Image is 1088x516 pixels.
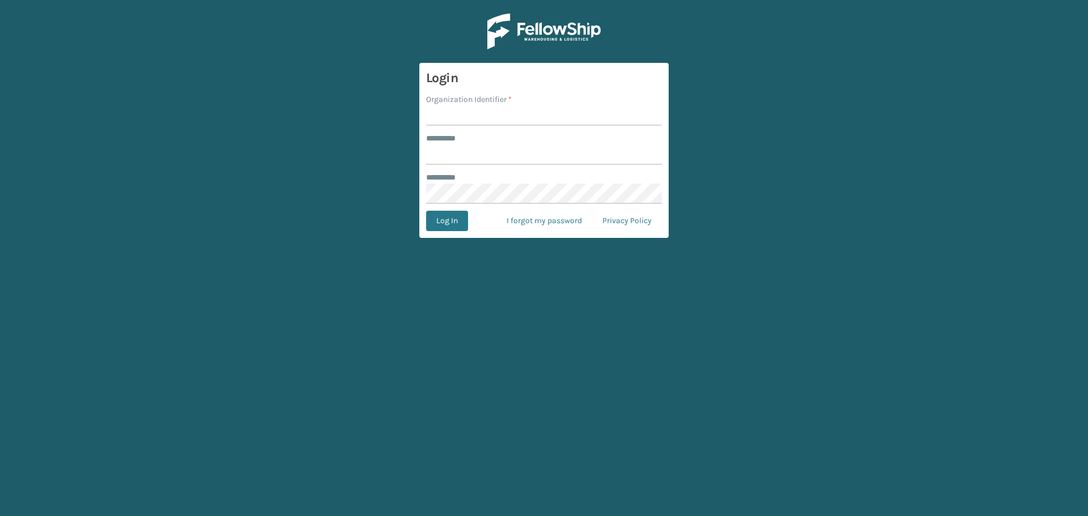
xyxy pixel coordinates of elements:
[426,93,512,105] label: Organization Identifier
[592,211,662,231] a: Privacy Policy
[496,211,592,231] a: I forgot my password
[487,14,601,49] img: Logo
[426,70,662,87] h3: Login
[426,211,468,231] button: Log In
